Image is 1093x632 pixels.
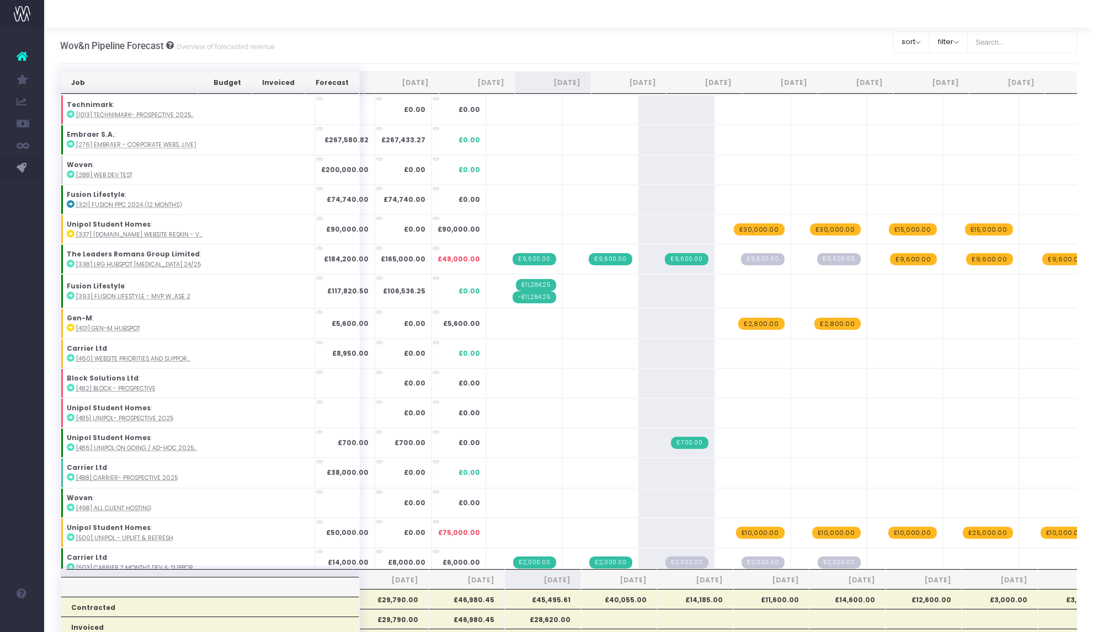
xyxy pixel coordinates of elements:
[76,414,173,422] abbr: [485] Unipol- Prospective 2025
[394,438,425,447] strong: £700.00
[61,215,315,244] td: :
[969,72,1045,94] th: Mar 26: activate to sort column ascending
[383,286,425,296] strong: £106,536.25
[324,254,369,264] strong: £184,200.00
[458,408,480,418] span: £0.00
[404,349,425,358] strong: £0.00
[61,308,315,338] td: :
[76,474,178,482] abbr: [488] Carrier- Prospective 2025
[332,349,369,358] strong: £8,950.00
[61,72,198,94] th: Job: activate to sort column ascending
[76,111,194,119] abbr: [1013] Technimark- Prospective 2025
[61,597,360,617] th: Contracted
[734,223,785,235] span: wayahead Revenue Forecast Item
[505,589,581,609] th: £45,495.61
[429,589,505,609] th: £46,980.45
[61,274,315,308] td: :
[965,223,1013,235] span: wayahead Revenue Forecast Item
[67,553,107,562] strong: Carrier Ltd
[67,130,115,139] strong: Embraer S.A.
[458,468,480,478] span: £0.00
[67,100,113,109] strong: Technimark
[888,527,937,539] span: wayahead Revenue Forecast Item
[404,224,425,234] strong: £0.00
[741,253,784,265] span: Streamtime Draft Invoice: null – [338] LRG HubSpot retainer 24/25
[76,324,140,333] abbr: [401] Gen-M HubSpot
[733,589,809,609] th: £11,600.00
[67,219,151,229] strong: Unipol Student Homes
[742,72,818,94] th: Dec 25: activate to sort column ascending
[458,105,480,115] span: £0.00
[76,141,196,149] abbr: [276] Embraer - Corporate website project (live)
[381,135,425,144] strong: £267,433.27
[404,468,425,477] strong: £0.00
[67,249,200,259] strong: The Leaders Romans Group Limited
[76,355,190,363] abbr: [460] Website priorities and support
[76,504,151,512] abbr: [498] All Client Hosting
[388,558,425,567] strong: £8,000.00
[442,558,480,567] span: £6,000.00
[439,575,494,585] span: [DATE]
[326,528,369,537] strong: £50,000.00
[581,589,657,609] th: £40,055.00
[353,609,429,629] th: £29,790.00
[67,433,151,442] strong: Unipol Student Homes
[738,318,784,330] span: wayahead Revenue Forecast Item
[61,125,315,154] td: :
[327,468,369,477] strong: £38,000.00
[328,558,369,567] strong: £14,000.00
[744,575,799,585] span: [DATE]
[671,437,708,449] span: Streamtime Invoice: 776 – [486] Unipol on going / ad-hoc 2025
[61,368,315,398] td: :
[458,438,480,448] span: £0.00
[820,575,875,585] span: [DATE]
[305,72,359,94] th: Forecast
[589,556,632,569] span: Streamtime Invoice: 770 – [503] carrier 7 months dev & support
[76,564,196,572] abbr: [503] carrier 7 months dev & support
[61,428,315,458] td: :
[67,523,151,532] strong: Unipol Student Homes
[404,498,425,507] strong: £0.00
[327,286,369,296] strong: £117,820.50
[443,319,480,329] span: £5,600.00
[252,72,305,94] th: Invoiced
[513,291,556,303] span: Streamtime Invoice: 744 – [393] Fusion Lifestyle - MVP Web Development phase 2
[1042,253,1089,265] span: wayahead Revenue Forecast Item
[76,171,132,179] abbr: [288] Web dev test
[438,224,480,234] span: £90,000.00
[657,589,733,609] th: £14,185.00
[61,398,315,428] td: :
[381,254,425,264] strong: £165,000.00
[458,286,480,296] span: £0.00
[893,72,969,94] th: Feb 26: activate to sort column ascending
[327,195,369,204] strong: £74,740.00
[14,610,30,626] img: images/default_profile_image.png
[76,534,173,542] abbr: [500] Unipol - Uplift & Refresh
[963,527,1013,539] span: wayahead Revenue Forecast Item
[515,575,571,585] span: [DATE]
[516,279,556,291] span: Streamtime Invoice: 574 – [393] Fusion Lifestyle - MVP Web Development phase 2
[458,498,480,508] span: £0.00
[890,253,936,265] span: wayahead Revenue Forecast Item
[889,223,937,235] span: wayahead Revenue Forecast Item
[363,575,418,585] span: [DATE]
[458,165,480,175] span: £0.00
[353,589,429,609] th: £29,790.00
[383,195,425,204] strong: £74,740.00
[76,201,182,209] abbr: [321] Fusion PPC 2024 (12 months)
[61,458,315,488] td: :
[667,72,742,94] th: Nov 25: activate to sort column ascending
[332,319,369,328] strong: £5,600.00
[665,253,708,265] span: Streamtime Invoice: 774 – [338] LRG HubSpot retainer 24/25
[61,548,315,577] td: :
[668,575,723,585] span: [DATE]
[458,378,480,388] span: £0.00
[439,72,515,94] th: Aug 25: activate to sort column ascending
[67,344,107,353] strong: Carrier Ltd
[404,408,425,417] strong: £0.00
[458,349,480,358] span: £0.00
[429,609,505,629] th: £46,980.45
[67,190,125,199] strong: Fusion Lifestyle
[962,589,1038,609] th: £3,000.00
[321,165,369,174] strong: £200,000.00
